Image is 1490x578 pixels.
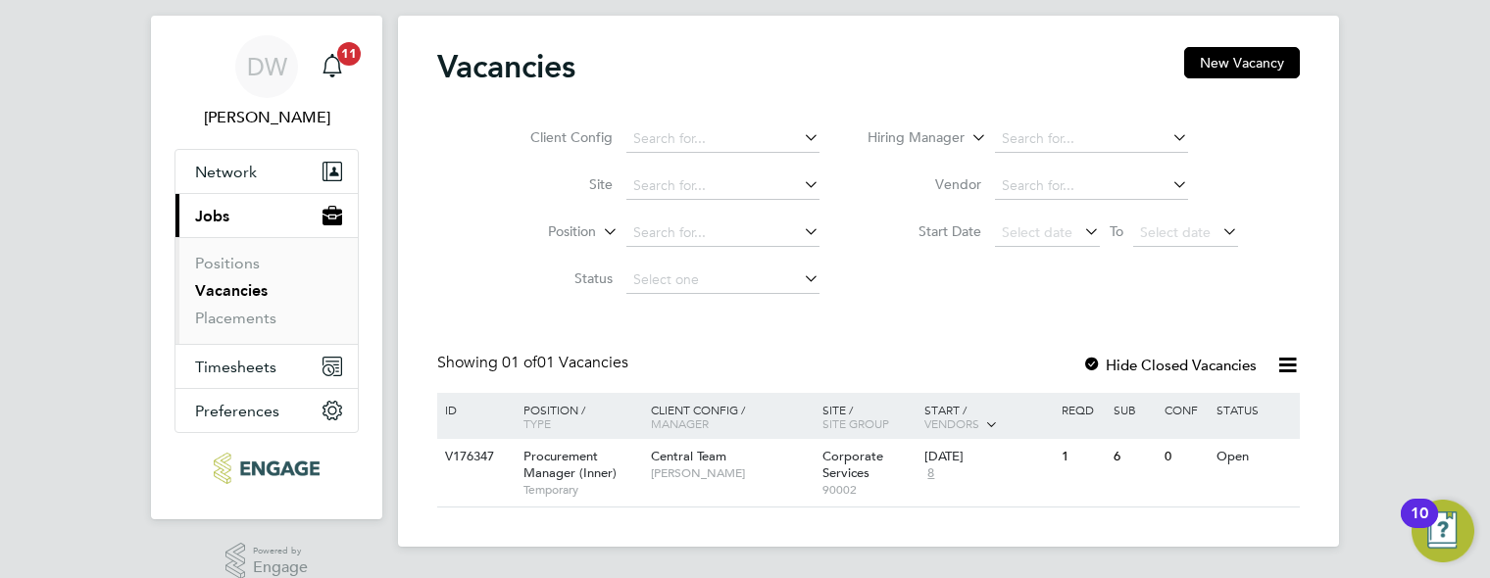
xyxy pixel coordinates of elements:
[440,439,509,475] div: V176347
[175,389,358,432] button: Preferences
[175,194,358,237] button: Jobs
[500,175,613,193] label: Site
[195,358,276,376] span: Timesheets
[1057,439,1108,475] div: 1
[626,172,819,200] input: Search for...
[626,266,819,294] input: Select one
[1057,393,1108,426] div: Reqd
[174,453,359,484] a: Go to home page
[195,254,260,272] a: Positions
[651,415,709,431] span: Manager
[175,150,358,193] button: Network
[151,16,382,519] nav: Main navigation
[502,353,628,372] span: 01 Vacancies
[822,448,883,481] span: Corporate Services
[852,128,965,148] label: Hiring Manager
[440,393,509,426] div: ID
[822,482,916,498] span: 90002
[175,237,358,344] div: Jobs
[195,207,229,225] span: Jobs
[214,453,319,484] img: ncclondon-logo-retina.png
[1140,223,1211,241] span: Select date
[502,353,537,372] span: 01 of
[523,415,551,431] span: Type
[1412,500,1474,562] button: Open Resource Center, 10 new notifications
[1212,393,1297,426] div: Status
[313,35,352,98] a: 11
[818,393,920,440] div: Site /
[523,482,641,498] span: Temporary
[924,415,979,431] span: Vendors
[1212,439,1297,475] div: Open
[1104,218,1129,244] span: To
[195,163,257,181] span: Network
[337,42,361,66] span: 11
[437,47,575,86] h2: Vacancies
[509,393,646,440] div: Position /
[626,219,819,247] input: Search for...
[253,543,308,559] span: Powered by
[869,222,981,240] label: Start Date
[646,393,818,440] div: Client Config /
[822,415,889,431] span: Site Group
[174,35,359,129] a: DW[PERSON_NAME]
[253,559,308,576] span: Engage
[523,448,617,481] span: Procurement Manager (Inner)
[924,465,937,482] span: 8
[1184,47,1300,78] button: New Vacancy
[247,54,287,79] span: DW
[651,465,813,481] span: [PERSON_NAME]
[995,125,1188,153] input: Search for...
[500,128,613,146] label: Client Config
[437,353,632,373] div: Showing
[924,449,1052,465] div: [DATE]
[1002,223,1072,241] span: Select date
[626,125,819,153] input: Search for...
[174,106,359,129] span: Davinia Wynne
[651,448,726,464] span: Central Team
[869,175,981,193] label: Vendor
[195,309,276,327] a: Placements
[1109,439,1160,475] div: 6
[1411,513,1428,539] div: 10
[1082,356,1257,374] label: Hide Closed Vacancies
[1160,393,1211,426] div: Conf
[500,269,613,287] label: Status
[995,172,1188,200] input: Search for...
[483,222,596,242] label: Position
[919,393,1057,442] div: Start /
[1160,439,1211,475] div: 0
[175,345,358,388] button: Timesheets
[195,281,268,300] a: Vacancies
[1109,393,1160,426] div: Sub
[195,402,279,420] span: Preferences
